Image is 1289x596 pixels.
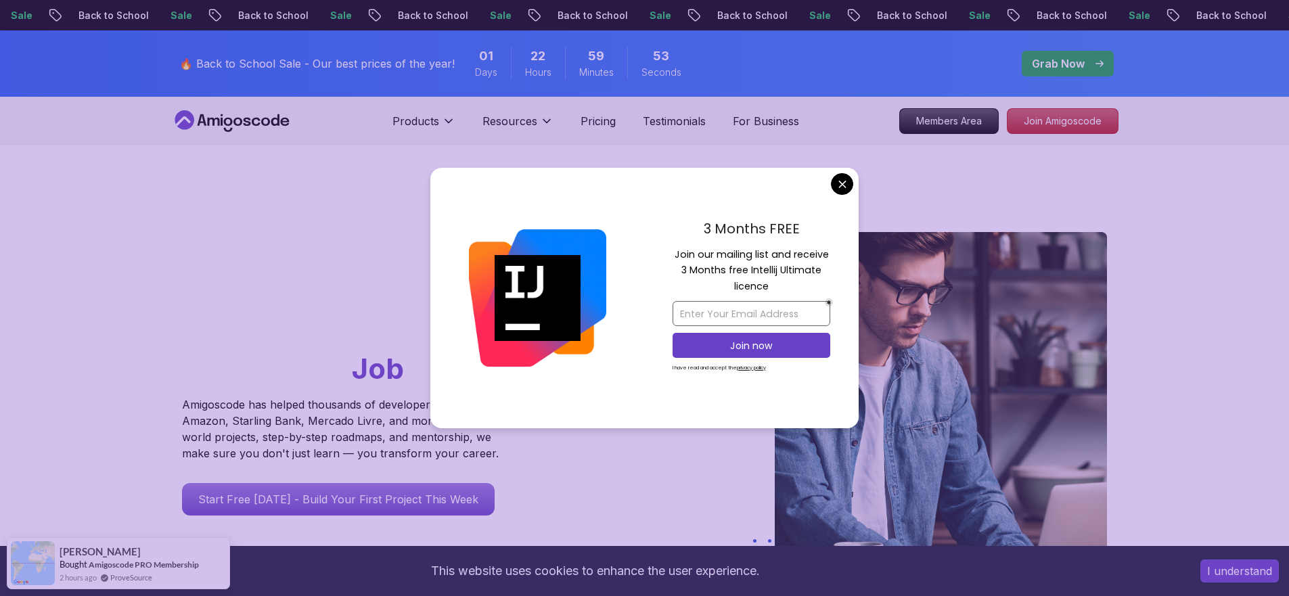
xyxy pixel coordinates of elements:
[851,9,943,22] p: Back to School
[182,483,495,515] a: Start Free [DATE] - Build Your First Project This Week
[475,66,497,79] span: Days
[775,232,1107,580] img: hero
[372,9,464,22] p: Back to School
[352,351,404,386] span: Job
[532,9,624,22] p: Back to School
[110,572,152,583] a: ProveSource
[145,9,188,22] p: Sale
[60,572,97,583] span: 2 hours ago
[482,113,553,140] button: Resources
[182,232,555,388] h1: Go From Learning to Hired: Master Java, Spring Boot & Cloud Skills That Get You the
[11,541,55,585] img: provesource social proof notification image
[653,47,669,66] span: 53 Seconds
[392,113,455,140] button: Products
[733,113,799,129] a: For Business
[1171,9,1263,22] p: Back to School
[482,113,537,129] p: Resources
[643,113,706,129] a: Testimonials
[624,9,667,22] p: Sale
[1200,559,1279,582] button: Accept cookies
[392,113,439,129] p: Products
[588,47,604,66] span: 59 Minutes
[943,9,987,22] p: Sale
[182,396,507,461] p: Amigoscode has helped thousands of developers land roles at Amazon, Starling Bank, Mercado Livre,...
[1103,9,1146,22] p: Sale
[784,9,827,22] p: Sale
[212,9,304,22] p: Back to School
[479,47,493,66] span: 1 Days
[10,556,1180,586] div: This website uses cookies to enhance the user experience.
[53,9,145,22] p: Back to School
[641,66,681,79] span: Seconds
[1008,109,1118,133] p: Join Amigoscode
[464,9,507,22] p: Sale
[1007,108,1118,134] a: Join Amigoscode
[89,559,199,570] a: Amigoscode PRO Membership
[692,9,784,22] p: Back to School
[900,109,998,133] p: Members Area
[579,66,614,79] span: Minutes
[1032,55,1085,72] p: Grab Now
[530,47,545,66] span: 22 Hours
[60,546,141,557] span: [PERSON_NAME]
[899,108,999,134] a: Members Area
[304,9,348,22] p: Sale
[525,66,551,79] span: Hours
[179,55,455,72] p: 🔥 Back to School Sale - Our best prices of the year!
[581,113,616,129] a: Pricing
[1011,9,1103,22] p: Back to School
[60,559,87,570] span: Bought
